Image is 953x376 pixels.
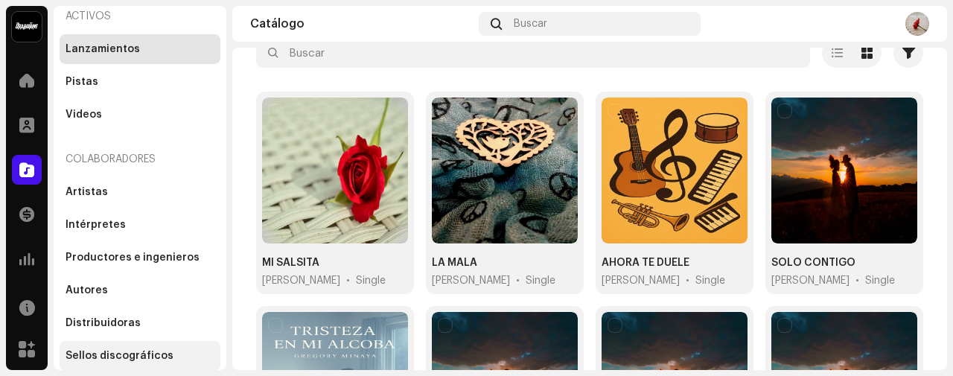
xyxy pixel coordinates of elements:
span: • [516,273,520,288]
div: MI SALSITA [262,255,319,270]
div: Productores e ingenieros [66,252,200,264]
span: Gregory Minaya [262,273,340,288]
span: Gregory Minaya [432,273,510,288]
div: Distribuidoras [66,317,141,329]
re-m-nav-item: Productores e ingenieros [60,243,220,273]
re-m-nav-item: Sellos discográficos [60,341,220,371]
img: 67968dd4-f1bf-4fc7-9223-32fe21b31d6c [905,12,929,36]
div: Sellos discográficos [66,350,173,362]
span: Gregory Minaya [771,273,850,288]
img: 10370c6a-d0e2-4592-b8a2-38f444b0ca44 [12,12,42,42]
div: Catálogo [250,18,473,30]
span: • [855,273,859,288]
div: Autores [66,284,108,296]
div: Single [526,273,555,288]
div: Intérpretes [66,219,126,231]
span: • [346,273,350,288]
div: Artistas [66,186,108,198]
re-m-nav-item: Intérpretes [60,210,220,240]
re-a-nav-header: Colaboradores [60,141,220,177]
div: SOLO CONTIGO [771,255,855,270]
div: Videos [66,109,102,121]
div: Single [695,273,725,288]
div: Pistas [66,76,98,88]
div: Single [356,273,386,288]
span: • [686,273,689,288]
span: Buscar [514,18,547,30]
re-m-nav-item: Videos [60,100,220,130]
re-m-nav-item: Artistas [60,177,220,207]
div: LA MALA [432,255,477,270]
re-m-nav-item: Lanzamientos [60,34,220,64]
div: AHORA TE DUELE [602,255,689,270]
div: Lanzamientos [66,43,140,55]
re-m-nav-item: Autores [60,275,220,305]
span: Gregory Minaya [602,273,680,288]
input: Buscar [256,38,810,68]
re-m-nav-item: Distribuidoras [60,308,220,338]
div: Single [865,273,895,288]
re-m-nav-item: Pistas [60,67,220,97]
